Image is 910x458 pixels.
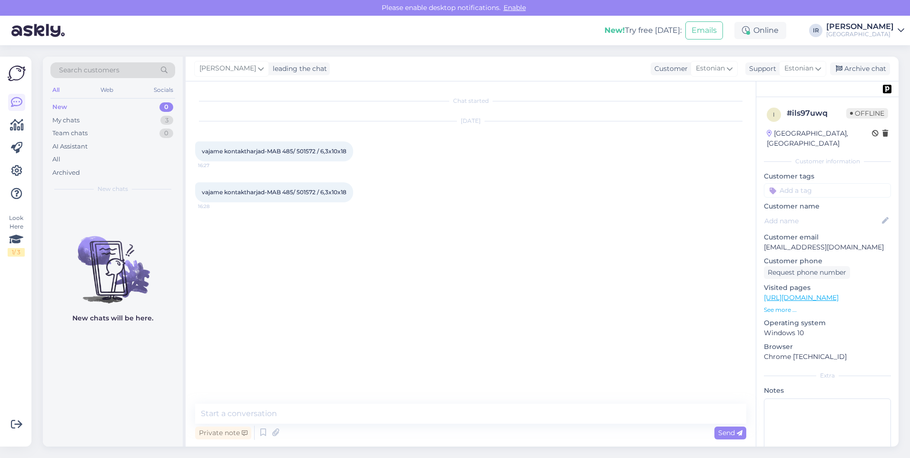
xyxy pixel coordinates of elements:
div: [GEOGRAPHIC_DATA], [GEOGRAPHIC_DATA] [767,129,872,149]
a: [URL][DOMAIN_NAME] [764,293,839,302]
div: 3 [160,116,173,125]
div: [DATE] [195,117,746,125]
p: [EMAIL_ADDRESS][DOMAIN_NAME] [764,242,891,252]
div: Archived [52,168,80,178]
p: New chats will be here. [72,313,153,323]
b: New! [604,26,625,35]
div: Web [99,84,115,96]
div: 1 / 3 [8,248,25,257]
span: vajame kontaktharjad-MAB 485/ 501572 / 6,3x10x18 [202,148,346,155]
div: Extra [764,371,891,380]
div: Private note [195,427,251,439]
div: Archive chat [830,62,890,75]
p: Windows 10 [764,328,891,338]
div: leading the chat [269,64,327,74]
div: Request phone number [764,266,850,279]
span: 16:28 [198,203,234,210]
span: [PERSON_NAME] [199,63,256,74]
div: 0 [159,129,173,138]
img: Askly Logo [8,64,26,82]
div: Look Here [8,214,25,257]
span: Estonian [784,63,813,74]
div: Try free [DATE]: [604,25,682,36]
span: i [773,111,775,118]
span: Send [718,428,742,437]
p: Customer phone [764,256,891,266]
span: Search customers [59,65,119,75]
div: IR [809,24,822,37]
div: Online [734,22,786,39]
div: [PERSON_NAME] [826,23,894,30]
div: Support [745,64,776,74]
span: New chats [98,185,128,193]
div: Team chats [52,129,88,138]
input: Add name [764,216,880,226]
div: New [52,102,67,112]
p: Operating system [764,318,891,328]
p: Chrome [TECHNICAL_ID] [764,352,891,362]
img: pd [883,85,891,93]
span: Offline [846,108,888,119]
span: Estonian [696,63,725,74]
div: Chat started [195,97,746,105]
span: Enable [501,3,529,12]
div: All [52,155,60,164]
img: No chats [43,219,183,305]
div: My chats [52,116,79,125]
div: Customer [651,64,688,74]
a: [PERSON_NAME][GEOGRAPHIC_DATA] [826,23,904,38]
div: AI Assistant [52,142,88,151]
div: All [50,84,61,96]
p: Customer tags [764,171,891,181]
input: Add a tag [764,183,891,198]
div: # ils97uwq [787,108,846,119]
p: Browser [764,342,891,352]
div: 0 [159,102,173,112]
p: See more ... [764,306,891,314]
p: Customer email [764,232,891,242]
button: Emails [685,21,723,40]
p: Notes [764,386,891,396]
span: vajame kontaktharjad-MAB 485/ 501572 / 6,3x10x18 [202,189,346,196]
div: Socials [152,84,175,96]
span: 16:27 [198,162,234,169]
p: Visited pages [764,283,891,293]
div: [GEOGRAPHIC_DATA] [826,30,894,38]
p: Customer name [764,201,891,211]
div: Customer information [764,157,891,166]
